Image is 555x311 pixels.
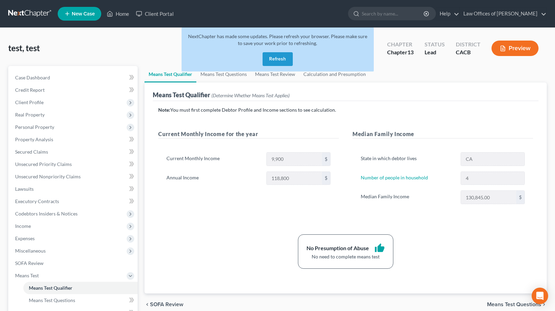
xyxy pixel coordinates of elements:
[425,41,445,48] div: Status
[10,158,138,170] a: Unsecured Priority Claims
[15,136,53,142] span: Property Analysis
[407,49,414,55] span: 13
[15,248,46,254] span: Miscellaneous
[374,243,385,253] i: thumb_up
[10,170,138,183] a: Unsecured Nonpriority Claims
[15,260,44,266] span: SOFA Review
[29,297,75,303] span: Means Test Questions
[15,235,35,241] span: Expenses
[23,282,138,294] a: Means Test Qualifier
[15,99,44,105] span: Client Profile
[307,244,369,252] div: No Presumption of Abuse
[15,198,59,204] span: Executory Contracts
[10,195,138,208] a: Executory Contracts
[15,273,39,278] span: Means Test
[15,223,31,229] span: Income
[15,161,72,167] span: Unsecured Priority Claims
[15,87,45,93] span: Credit Report
[163,171,263,185] label: Annual Income
[322,172,330,185] div: $
[211,92,290,98] span: (Determine Whether Means Test Applies)
[357,152,457,166] label: State in which debtor lives
[10,133,138,146] a: Property Analysis
[487,302,547,307] button: Means Test Questions chevron_right
[15,75,50,80] span: Case Dashboard
[72,11,95,16] span: New Case
[144,302,150,307] i: chevron_left
[23,294,138,307] a: Means Test Questions
[436,8,459,20] a: Help
[158,107,170,113] strong: Note:
[456,48,481,56] div: CACB
[461,191,516,204] input: 0.00
[307,253,385,260] div: No need to complete means test
[387,41,414,48] div: Chapter
[29,285,72,291] span: Means Test Qualifier
[144,66,196,82] a: Means Test Qualifier
[461,172,524,185] input: --
[10,71,138,84] a: Case Dashboard
[158,130,339,138] h5: Current Monthly Income for the year
[144,302,183,307] button: chevron_left SOFA Review
[163,152,263,166] label: Current Monthly Income
[387,48,414,56] div: Chapter
[15,124,54,130] span: Personal Property
[322,153,330,166] div: $
[15,211,78,216] span: Codebtors Insiders & Notices
[153,91,290,99] div: Means Test Qualifier
[492,41,539,56] button: Preview
[362,7,425,20] input: Search by name...
[425,48,445,56] div: Lead
[456,41,481,48] div: District
[267,172,322,185] input: 0.00
[15,149,48,155] span: Secured Claims
[263,52,293,66] button: Refresh
[361,175,428,180] a: Number of people in household
[267,153,322,166] input: 0.00
[460,8,546,20] a: Law Offices of [PERSON_NAME]
[357,190,457,204] label: Median Family Income
[158,107,533,113] p: You must first complete Debtor Profile and Income sections to see calculation.
[461,153,524,166] input: State
[541,302,547,307] i: chevron_right
[188,33,367,46] span: NextChapter has made some updates. Please refresh your browser. Please make sure to save your wor...
[150,302,183,307] span: SOFA Review
[487,302,541,307] span: Means Test Questions
[8,43,40,53] span: test, test
[132,8,177,20] a: Client Portal
[10,183,138,195] a: Lawsuits
[516,191,524,204] div: $
[352,130,533,138] h5: Median Family Income
[532,288,548,304] div: Open Intercom Messenger
[15,112,45,118] span: Real Property
[10,84,138,96] a: Credit Report
[15,174,81,179] span: Unsecured Nonpriority Claims
[103,8,132,20] a: Home
[10,146,138,158] a: Secured Claims
[15,186,34,192] span: Lawsuits
[10,257,138,269] a: SOFA Review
